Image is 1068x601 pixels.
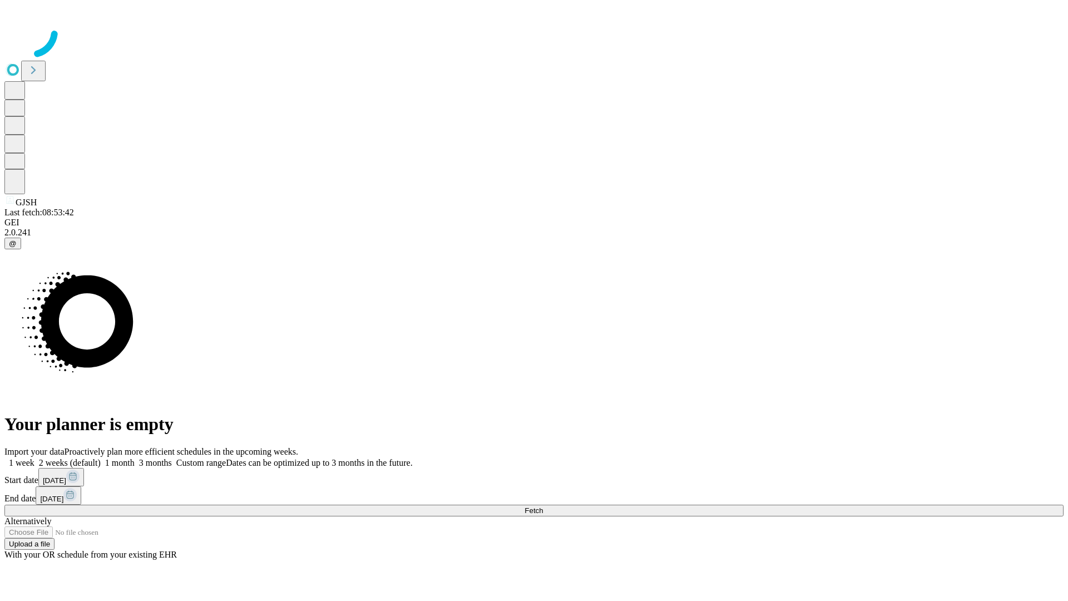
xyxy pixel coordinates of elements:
[4,228,1064,238] div: 2.0.241
[4,414,1064,435] h1: Your planner is empty
[9,239,17,248] span: @
[43,476,66,485] span: [DATE]
[4,550,177,559] span: With your OR schedule from your existing EHR
[226,458,412,467] span: Dates can be optimized up to 3 months in the future.
[4,447,65,456] span: Import your data
[38,468,84,486] button: [DATE]
[4,218,1064,228] div: GEI
[36,486,81,505] button: [DATE]
[105,458,135,467] span: 1 month
[4,208,74,217] span: Last fetch: 08:53:42
[4,486,1064,505] div: End date
[39,458,101,467] span: 2 weeks (default)
[4,538,55,550] button: Upload a file
[4,238,21,249] button: @
[9,458,34,467] span: 1 week
[525,506,543,515] span: Fetch
[139,458,172,467] span: 3 months
[4,505,1064,516] button: Fetch
[16,198,37,207] span: GJSH
[65,447,298,456] span: Proactively plan more efficient schedules in the upcoming weeks.
[40,495,63,503] span: [DATE]
[4,516,51,526] span: Alternatively
[4,468,1064,486] div: Start date
[176,458,226,467] span: Custom range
